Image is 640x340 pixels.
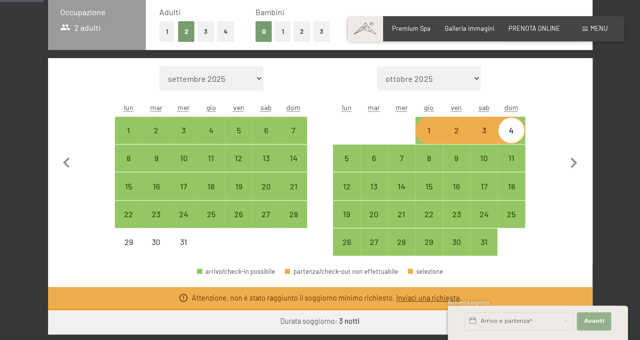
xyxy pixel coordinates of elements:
[115,201,142,228] div: arrivo/check-in possibile
[170,228,197,256] div: arrivo/check-in non effettuabile
[115,228,142,256] div: Mon Dec 29 2025
[60,22,101,33] span: 2 adulti
[280,144,307,172] div: arrivo/check-in possibile
[498,182,524,208] div: 18
[280,201,307,228] div: arrivo/check-in possibile
[171,182,196,208] div: 17
[470,201,497,228] div: Sat Jan 24 2026
[252,144,280,172] div: Sat Dec 13 2025
[471,126,496,152] div: 3
[360,201,388,228] div: arrivo/check-in possibile
[443,117,470,144] div: Fri Jan 02 2026
[333,172,360,200] div: Mon Jan 12 2026
[388,172,415,200] div: arrivo/check-in possibile
[197,117,225,144] div: Thu Dec 04 2025
[443,117,470,144] div: arrivo/check-in possibile
[255,7,284,17] span: Bambini
[252,117,280,144] div: arrivo/check-in possibile
[360,201,388,228] div: Tue Jan 20 2026
[443,228,470,256] div: arrivo/check-in possibile
[115,144,142,172] div: Mon Dec 08 2025
[498,154,524,179] div: 11
[198,154,224,179] div: 11
[144,210,169,235] div: 23
[226,154,251,179] div: 12
[388,201,415,228] div: arrivo/check-in possibile
[497,144,525,172] div: arrivo/check-in possibile
[395,103,407,112] abbr: mercoledì
[416,238,442,263] div: 29
[225,117,252,144] div: Fri Dec 05 2025
[116,238,141,263] div: 29
[253,182,279,208] div: 20
[198,210,224,235] div: 25
[252,117,280,144] div: Sat Dec 06 2025
[443,201,470,228] div: Fri Jan 23 2026
[360,228,388,256] div: arrivo/check-in possibile
[198,126,224,152] div: 4
[504,103,519,112] abbr: domenica
[444,126,469,152] div: 2
[225,172,252,200] div: arrivo/check-in possibile
[470,201,497,228] div: arrivo/check-in possibile
[333,201,360,228] div: Mon Jan 19 2026
[470,144,497,172] div: Sat Jan 10 2026
[170,228,197,256] div: Wed Dec 31 2025
[333,172,360,200] div: arrivo/check-in possibile
[361,210,387,235] div: 20
[361,182,387,208] div: 13
[471,238,496,263] div: 31
[339,317,360,325] b: 3 notti
[443,144,470,172] div: arrivo/check-in possibile
[281,126,306,152] div: 7
[252,201,280,228] div: Sat Dec 27 2025
[470,144,497,172] div: arrivo/check-in possibile
[415,172,443,200] div: arrivo/check-in possibile
[360,172,388,200] div: arrivo/check-in possibile
[415,228,443,256] div: arrivo/check-in possibile
[443,172,470,200] div: Fri Jan 16 2026
[197,144,225,172] div: arrivo/check-in possibile
[392,24,431,32] a: Premium Spa
[508,24,560,32] a: PRENOTA ONLINE
[116,126,141,152] div: 1
[150,103,162,112] abbr: martedì
[170,201,197,228] div: Wed Dec 24 2025
[143,144,170,172] div: arrivo/check-in possibile
[226,182,251,208] div: 19
[170,201,197,228] div: arrivo/check-in possibile
[124,103,134,112] abbr: lunedì
[424,103,434,112] abbr: giovedì
[197,21,214,42] button: 3
[285,268,398,275] div: partenza/check-out non effettuabile
[416,126,442,152] div: 1
[388,201,415,228] div: Wed Jan 21 2026
[197,268,275,275] div: arrivo/check-in possibile
[170,144,197,172] div: Wed Dec 10 2025
[225,172,252,200] div: Fri Dec 19 2025
[497,172,525,200] div: Sun Jan 18 2026
[281,210,306,235] div: 28
[144,126,169,152] div: 2
[444,154,469,179] div: 9
[293,21,310,42] button: 2
[415,144,443,172] div: arrivo/check-in possibile
[170,172,197,200] div: arrivo/check-in possibile
[178,21,195,42] button: 2
[280,144,307,172] div: Sun Dec 14 2025
[333,144,360,172] div: arrivo/check-in possibile
[470,228,497,256] div: arrivo/check-in possibile
[498,126,524,152] div: 4
[445,24,494,32] a: Galleria immagini
[360,172,388,200] div: Tue Jan 13 2026
[253,210,279,235] div: 27
[408,268,443,275] div: selezione
[252,172,280,200] div: arrivo/check-in possibile
[470,117,497,144] div: arrivo/check-in possibile
[416,154,442,179] div: 8
[584,317,604,325] span: Avanti
[334,182,359,208] div: 12
[333,228,360,256] div: arrivo/check-in possibile
[280,172,307,200] div: arrivo/check-in possibile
